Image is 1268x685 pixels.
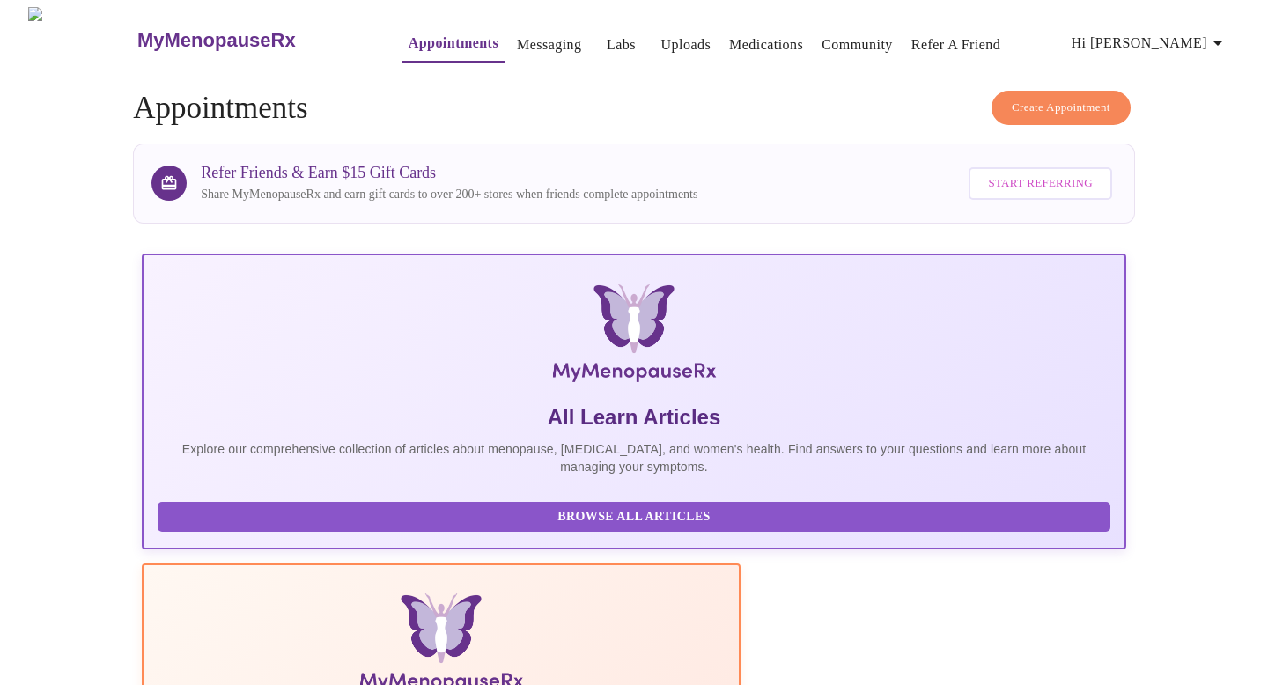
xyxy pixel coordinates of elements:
a: Messaging [517,33,581,57]
button: Refer a Friend [904,27,1008,63]
button: Create Appointment [992,91,1131,125]
button: Uploads [654,27,719,63]
a: Refer a Friend [911,33,1001,57]
h3: Refer Friends & Earn $15 Gift Cards [201,164,697,182]
span: Start Referring [988,173,1092,194]
a: Uploads [661,33,711,57]
p: Share MyMenopauseRx and earn gift cards to over 200+ stores when friends complete appointments [201,186,697,203]
h3: MyMenopauseRx [137,29,296,52]
a: Labs [607,33,636,57]
span: Hi [PERSON_NAME] [1072,31,1228,55]
p: Explore our comprehensive collection of articles about menopause, [MEDICAL_DATA], and women's hea... [158,440,1110,475]
button: Messaging [510,27,588,63]
button: Community [815,27,900,63]
a: MyMenopauseRx [135,10,365,71]
button: Start Referring [969,167,1111,200]
button: Appointments [402,26,505,63]
button: Hi [PERSON_NAME] [1065,26,1235,61]
button: Browse All Articles [158,502,1110,533]
a: Community [822,33,893,57]
a: Medications [729,33,803,57]
img: MyMenopauseRx Logo [306,284,962,389]
h5: All Learn Articles [158,403,1110,431]
span: Create Appointment [1012,98,1110,118]
button: Labs [593,27,650,63]
a: Browse All Articles [158,508,1115,523]
img: MyMenopauseRx Logo [28,7,135,73]
h4: Appointments [133,91,1135,126]
span: Browse All Articles [175,506,1093,528]
button: Medications [722,27,810,63]
a: Start Referring [964,158,1116,209]
a: Appointments [409,31,498,55]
